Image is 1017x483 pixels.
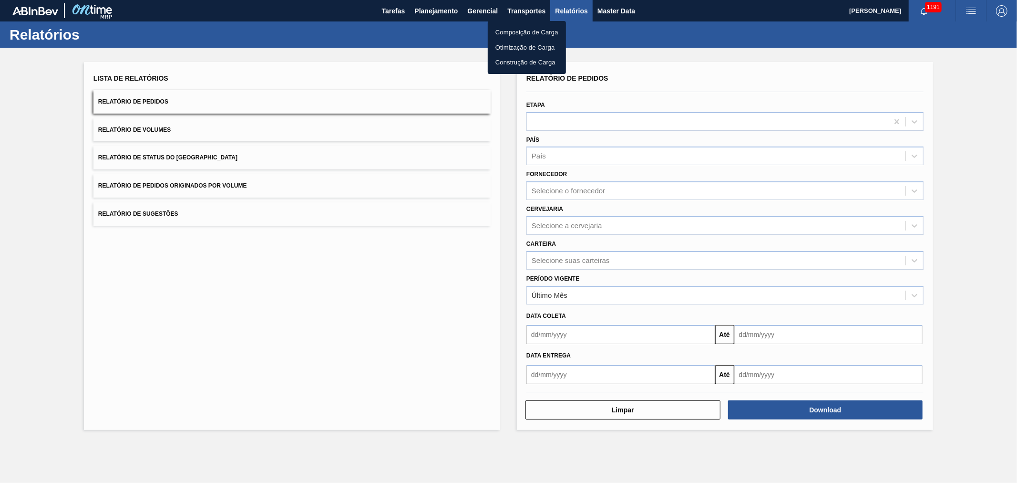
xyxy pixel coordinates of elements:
a: Otimização de Carga [488,40,566,55]
a: Construção de Carga [488,55,566,70]
a: Composição de Carga [488,25,566,40]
